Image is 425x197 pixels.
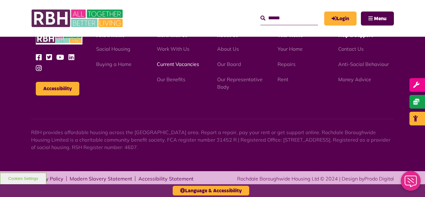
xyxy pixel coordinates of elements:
a: Our Representative Body [217,76,263,90]
button: Accessibility [36,82,79,96]
a: Contact Us [338,46,364,52]
a: Accessibility Statement [138,176,194,181]
a: Repairs [278,61,296,67]
a: Anti-Social Behaviour [338,61,389,67]
a: MyRBH [324,12,357,26]
button: Language & Accessibility [173,186,249,195]
a: Our Benefits [157,76,185,82]
a: Modern Slavery Statement - open in a new tab [70,176,132,181]
img: RBH [36,32,82,45]
img: RBH [31,6,124,30]
a: Prodo Digital - open in a new tab [364,176,394,182]
div: Rochdale Boroughwide Housing Ltd © 2024 | Design by [237,175,394,182]
a: Your Home [278,46,303,52]
span: Menu [374,16,386,21]
a: Our Board [217,61,241,67]
a: Privacy Policy [31,176,63,181]
a: Buying a Home [96,61,132,67]
a: Work With Us [157,46,189,52]
a: Social Housing - open in a new tab [96,46,130,52]
button: Navigation [361,12,394,26]
p: RBH provides affordable housing across the [GEOGRAPHIC_DATA] area. Report a repair, pay your rent... [31,129,394,151]
a: Money Advice [338,76,371,82]
input: Search [260,12,318,25]
a: Rent [278,76,288,82]
a: About Us [217,46,239,52]
a: Current Vacancies [157,61,199,67]
iframe: Netcall Web Assistant for live chat [397,169,425,197]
